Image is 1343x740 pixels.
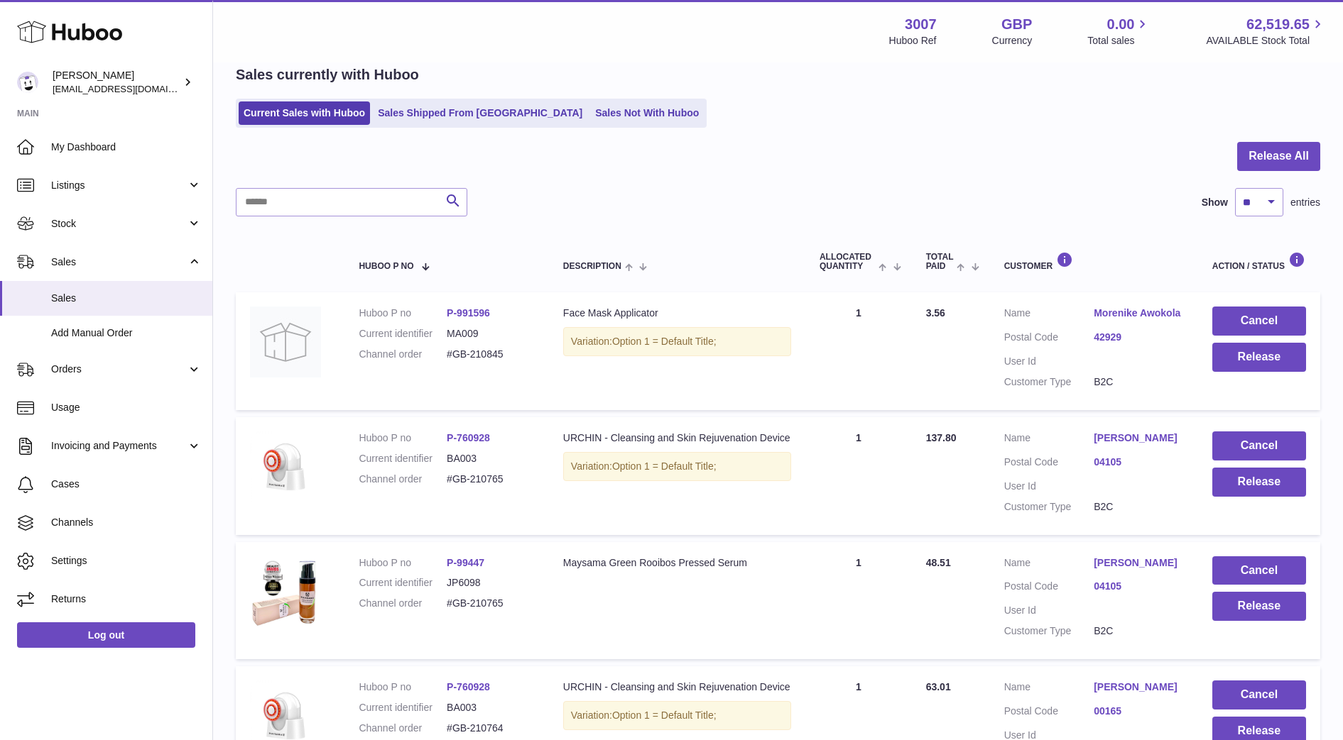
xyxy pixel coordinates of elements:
img: 30071627552388.png [250,556,321,627]
dt: Huboo P no [359,431,447,445]
span: 63.01 [926,681,951,692]
a: P-99447 [447,557,484,568]
span: Description [563,262,621,271]
dd: BA003 [447,452,535,465]
a: [PERSON_NAME] [1094,556,1184,570]
dt: Postal Code [1004,455,1094,473]
span: My Dashboard [51,140,202,154]
dd: #GB-210765 [447,473,535,486]
td: 1 [805,417,912,535]
span: Orders [51,363,187,376]
label: Show [1202,196,1228,209]
div: Variation: [563,327,791,356]
div: Customer [1004,252,1184,271]
dt: Channel order [359,597,447,610]
dt: Current identifier [359,327,447,341]
dt: Customer Type [1004,624,1094,638]
img: 30071684503818.jpg [250,431,321,502]
a: P-760928 [447,432,490,443]
strong: 3007 [905,15,937,34]
dt: Channel order [359,473,447,486]
button: Cancel [1212,680,1306,709]
dd: #GB-210765 [447,597,535,610]
div: Currency [992,34,1033,48]
div: Action / Status [1212,252,1306,271]
span: entries [1290,196,1320,209]
button: Release All [1237,142,1320,171]
dt: Channel order [359,722,447,735]
a: [PERSON_NAME] [1094,680,1184,694]
img: no-photo.jpg [250,307,321,377]
button: Cancel [1212,556,1306,585]
a: 0.00 Total sales [1087,15,1151,48]
td: 1 [805,542,912,660]
span: Settings [51,554,202,568]
dt: Postal Code [1004,705,1094,722]
a: P-991596 [447,307,490,319]
span: Option 1 = Default Title; [612,460,717,472]
div: URCHIN - Cleansing and Skin Rejuvenation Device [563,431,791,445]
dt: Huboo P no [359,680,447,694]
div: Face Mask Applicator [563,307,791,320]
div: URCHIN - Cleansing and Skin Rejuvenation Device [563,680,791,694]
span: Cases [51,477,202,491]
dd: B2C [1094,375,1184,389]
span: ALLOCATED Quantity [820,253,875,271]
dt: Name [1004,307,1094,324]
div: Huboo Ref [889,34,937,48]
dt: Name [1004,431,1094,448]
dt: Postal Code [1004,580,1094,597]
span: Sales [51,292,202,305]
div: [PERSON_NAME] [53,69,180,96]
dt: Current identifier [359,452,447,465]
dt: Postal Code [1004,331,1094,348]
a: Current Sales with Huboo [239,101,370,125]
button: Cancel [1212,431,1306,460]
button: Release [1212,592,1306,621]
span: [EMAIL_ADDRESS][DOMAIN_NAME] [53,83,209,94]
a: 04105 [1094,455,1184,469]
span: Invoicing and Payments [51,439,187,453]
span: 3.56 [926,307,945,319]
span: Total paid [926,253,954,271]
button: Release [1212,468,1306,497]
dt: Huboo P no [359,307,447,320]
span: 48.51 [926,557,951,568]
dd: BA003 [447,701,535,714]
dt: User Id [1004,355,1094,368]
td: 1 [805,292,912,410]
span: Stock [51,217,187,231]
span: Total sales [1087,34,1151,48]
strong: GBP [1001,15,1032,34]
dd: B2C [1094,500,1184,514]
a: Log out [17,622,195,648]
a: [PERSON_NAME] [1094,431,1184,445]
dt: Customer Type [1004,500,1094,514]
a: Morenike Awokola [1094,307,1184,320]
dd: MA009 [447,327,535,341]
a: Sales Shipped From [GEOGRAPHIC_DATA] [373,101,587,125]
span: 137.80 [926,432,957,443]
span: 0.00 [1107,15,1135,34]
dt: User Id [1004,480,1094,493]
span: Channels [51,516,202,529]
dt: Name [1004,556,1094,573]
a: 00165 [1094,705,1184,718]
span: Usage [51,401,202,414]
a: P-760928 [447,681,490,692]
span: Option 1 = Default Title; [612,336,717,347]
dt: Channel order [359,348,447,361]
dt: Current identifier [359,701,447,714]
button: Cancel [1212,307,1306,336]
dd: #GB-210845 [447,348,535,361]
dd: B2C [1094,624,1184,638]
dt: Current identifier [359,576,447,590]
div: Variation: [563,452,791,481]
button: Release [1212,343,1306,372]
dt: User Id [1004,604,1094,617]
dd: #GB-210764 [447,722,535,735]
a: 42929 [1094,331,1184,344]
span: Option 1 = Default Title; [612,709,717,721]
span: Huboo P no [359,262,413,271]
dt: Customer Type [1004,375,1094,389]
